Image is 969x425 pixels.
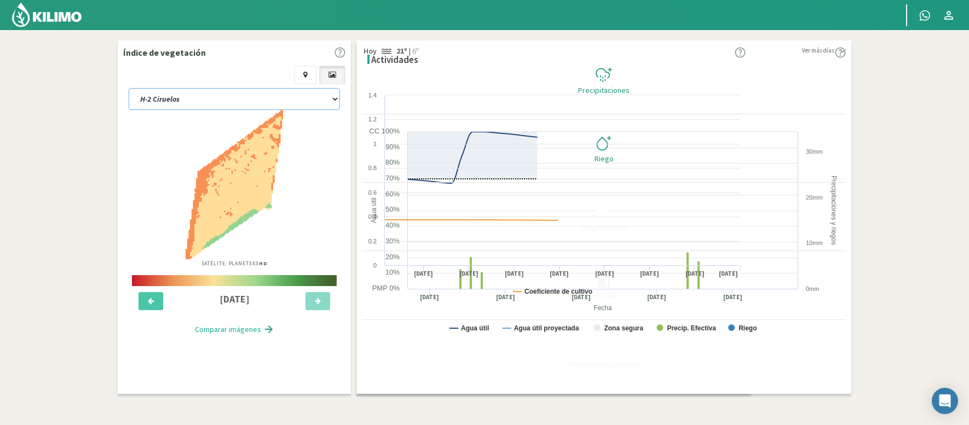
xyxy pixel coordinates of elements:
[368,189,377,196] text: 0.6
[368,213,377,220] text: 0.4
[186,109,283,259] img: c0636a06-53b8-4c2d-bd71-b7e7894f37c8_-_planet_-_2025-08-20.png
[123,46,206,59] p: Índice de vegetación
[524,288,592,295] text: Coeficiente de cultivo
[132,275,337,286] img: scale
[362,320,846,388] button: Temporadas pasadas
[595,270,614,278] text: [DATE]
[184,318,285,340] button: Comparar imágenes
[182,294,287,305] h4: [DATE]
[249,260,268,267] span: 3X3
[414,270,433,278] text: [DATE]
[685,270,705,278] text: [DATE]
[365,86,843,94] div: Precipitaciones
[373,141,377,147] text: 1
[373,262,377,269] text: 0
[371,55,418,65] h4: Actividades
[201,259,268,267] p: Satélite: Planet
[640,270,659,278] text: [DATE]
[719,270,738,278] text: [DATE]
[550,270,569,278] text: [DATE]
[505,270,524,278] text: [DATE]
[259,260,268,267] b: HD
[932,388,958,414] div: Open Intercom Messenger
[368,165,377,171] text: 0.8
[459,270,478,278] text: [DATE]
[368,238,377,244] text: 0.2
[368,116,377,123] text: 1.2
[362,46,846,114] button: Precipitaciones
[365,360,843,368] div: Temporadas pasadas
[11,2,83,28] img: Kilimo
[368,92,377,98] text: 1.4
